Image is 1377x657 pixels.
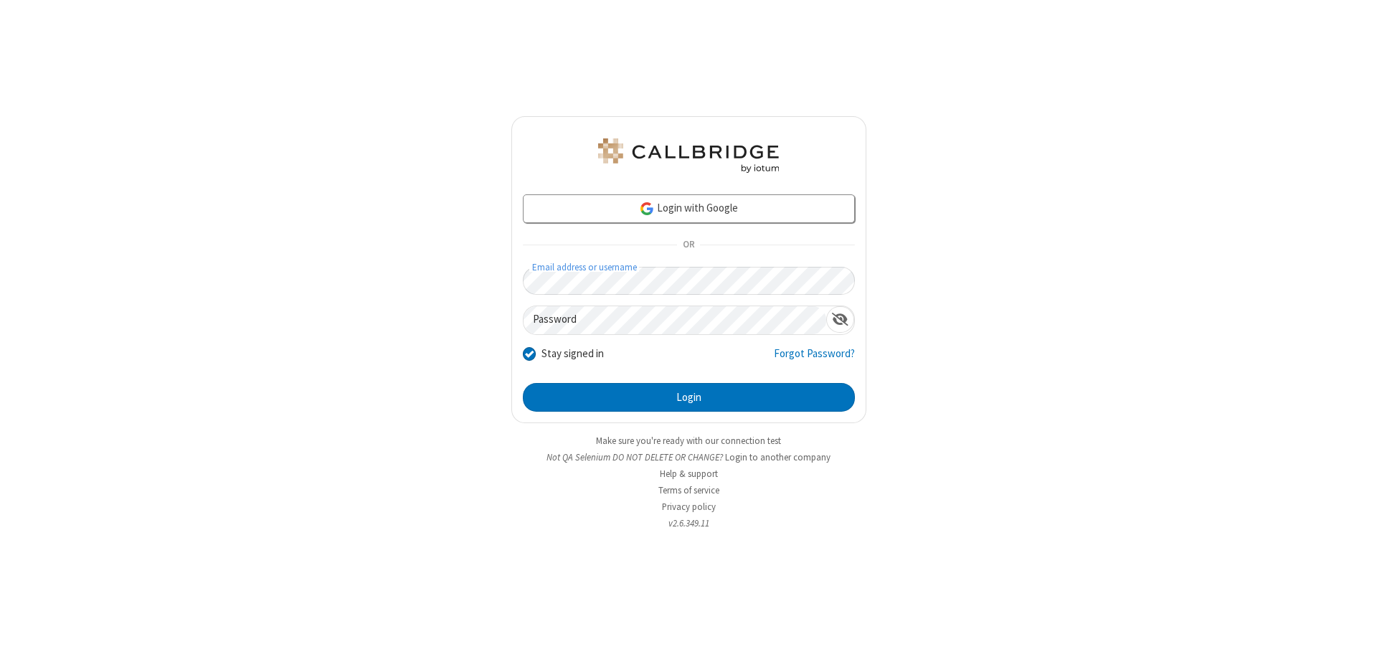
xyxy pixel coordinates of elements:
div: Show password [826,306,854,333]
button: Login to another company [725,450,831,464]
span: OR [677,235,700,255]
button: Login [523,383,855,412]
li: v2.6.349.11 [511,516,866,530]
label: Stay signed in [541,346,604,362]
a: Help & support [660,468,718,480]
input: Email address or username [523,267,855,295]
img: QA Selenium DO NOT DELETE OR CHANGE [595,138,782,173]
a: Login with Google [523,194,855,223]
a: Forgot Password? [774,346,855,373]
a: Terms of service [658,484,719,496]
li: Not QA Selenium DO NOT DELETE OR CHANGE? [511,450,866,464]
input: Password [524,306,826,334]
a: Make sure you're ready with our connection test [596,435,781,447]
img: google-icon.png [639,201,655,217]
a: Privacy policy [662,501,716,513]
